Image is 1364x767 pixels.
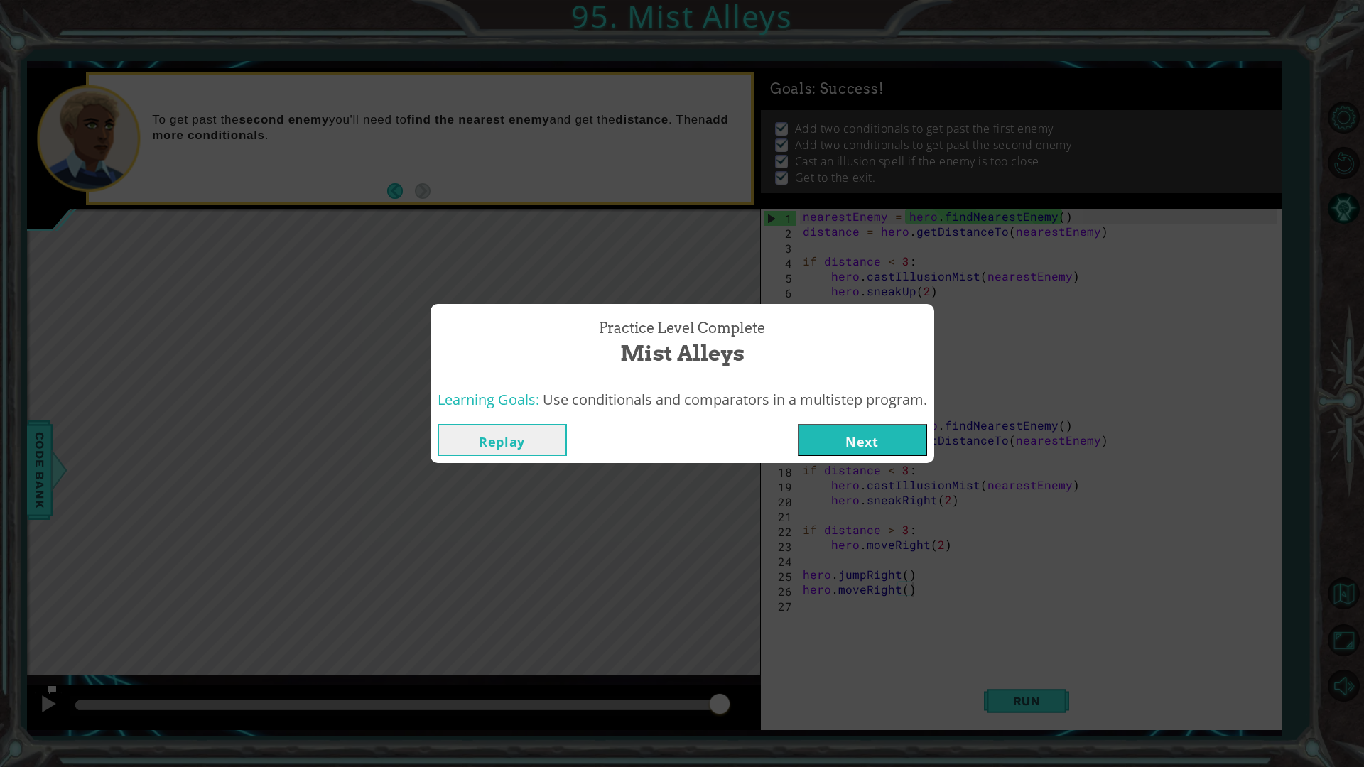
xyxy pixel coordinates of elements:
[543,390,927,409] span: Use conditionals and comparators in a multistep program.
[438,390,539,409] span: Learning Goals:
[798,424,927,456] button: Next
[599,318,765,339] span: Practice Level Complete
[620,338,745,369] span: Mist Alleys
[438,424,567,456] button: Replay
